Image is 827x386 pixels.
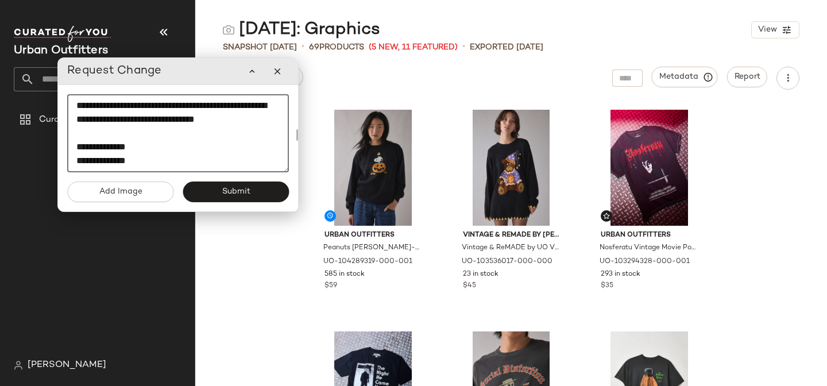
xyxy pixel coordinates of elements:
[601,269,640,280] span: 293 in stock
[463,230,560,241] span: Vintage & ReMADE by [PERSON_NAME]
[14,361,23,370] img: svg%3e
[601,281,613,291] span: $35
[369,41,458,53] span: (5 New, 11 Featured)
[39,113,80,126] span: Curations
[463,269,498,280] span: 23 in stock
[454,110,569,226] img: 103536017_000_b
[223,24,234,36] img: svg%3e
[601,230,698,241] span: Urban Outfitters
[324,230,422,241] span: Urban Outfitters
[324,281,337,291] span: $59
[323,257,412,267] span: UO-104289319-000-001
[462,257,552,267] span: UO-103536017-000-000
[14,45,108,57] span: Current Company Name
[14,26,111,42] img: cfy_white_logo.C9jOOHJF.svg
[323,243,420,253] span: Peanuts [PERSON_NAME]-O-Lantern Graphic Crew Neck Pullover Top in Black, Women's at Urban Outfitters
[221,187,250,196] span: Submit
[223,41,297,53] span: Snapshot [DATE]
[315,110,431,226] img: 104289319_001_b
[758,25,777,34] span: View
[309,41,364,53] div: Products
[302,40,304,54] span: •
[734,72,760,82] span: Report
[462,40,465,54] span: •
[324,269,365,280] span: 585 in stock
[600,257,690,267] span: UO-103294328-000-001
[309,43,319,52] span: 69
[592,110,707,226] img: 103294328_001_b
[462,243,559,253] span: Vintage & ReMADE by UO Vintage By UO [DATE] Sweater in Assorted, Women's at Urban Outfitters
[600,243,697,253] span: Nosferatu Vintage Movie Poster Graphic Tee in Black, Men's at Urban Outfitters
[28,358,106,372] span: [PERSON_NAME]
[727,67,767,87] button: Report
[659,72,711,82] span: Metadata
[751,21,799,38] button: View
[652,67,718,87] button: Metadata
[223,18,380,41] div: [DATE]: Graphics
[470,41,543,53] p: Exported [DATE]
[463,281,476,291] span: $45
[603,213,610,219] img: svg%3e
[183,182,289,202] button: Submit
